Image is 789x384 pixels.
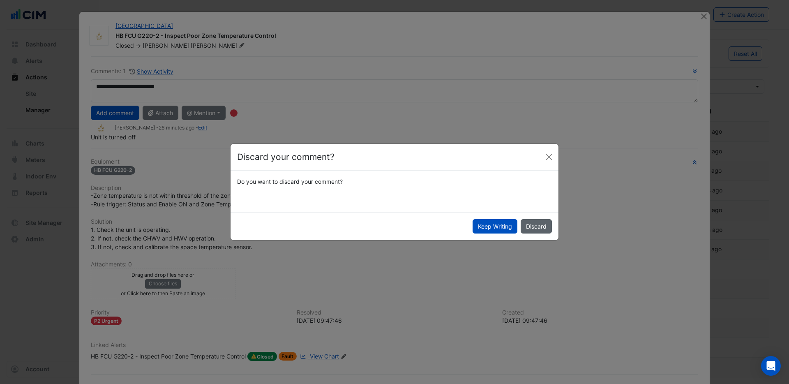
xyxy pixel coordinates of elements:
[237,150,335,164] h4: Discard your comment?
[521,219,552,234] button: Discard
[473,219,517,234] button: Keep Writing
[232,177,557,186] div: Do you want to discard your comment?
[543,151,555,163] button: Close
[761,356,781,376] div: Open Intercom Messenger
